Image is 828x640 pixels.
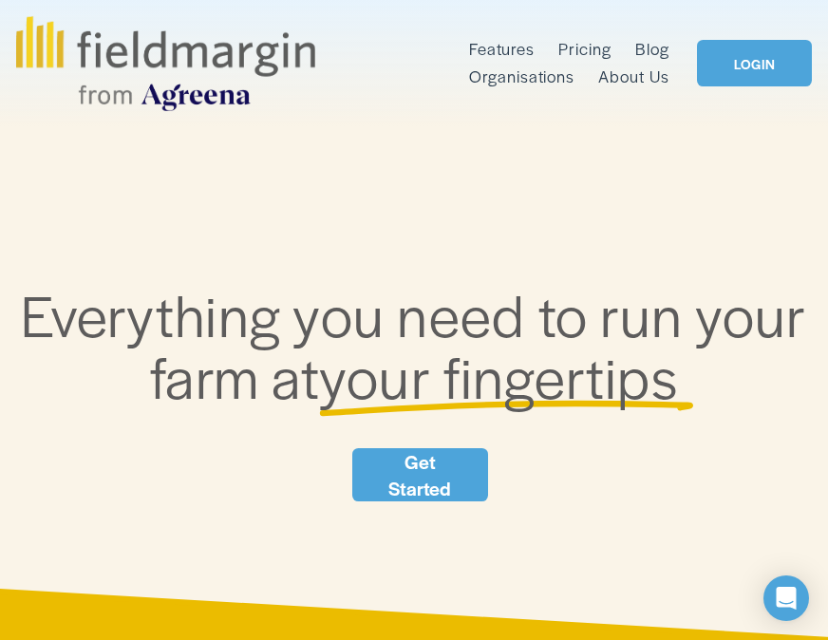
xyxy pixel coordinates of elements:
a: folder dropdown [469,36,535,64]
span: Everything you need to run your farm at [21,273,819,415]
a: Pricing [558,36,611,64]
a: LOGIN [697,40,811,86]
a: Blog [635,36,669,64]
span: Features [469,37,535,61]
div: Open Intercom Messenger [763,575,809,621]
a: About Us [598,64,668,91]
img: fieldmargin.com [16,16,314,111]
span: your fingertips [319,335,678,415]
a: Get Started [352,448,488,501]
a: Organisations [469,64,574,91]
